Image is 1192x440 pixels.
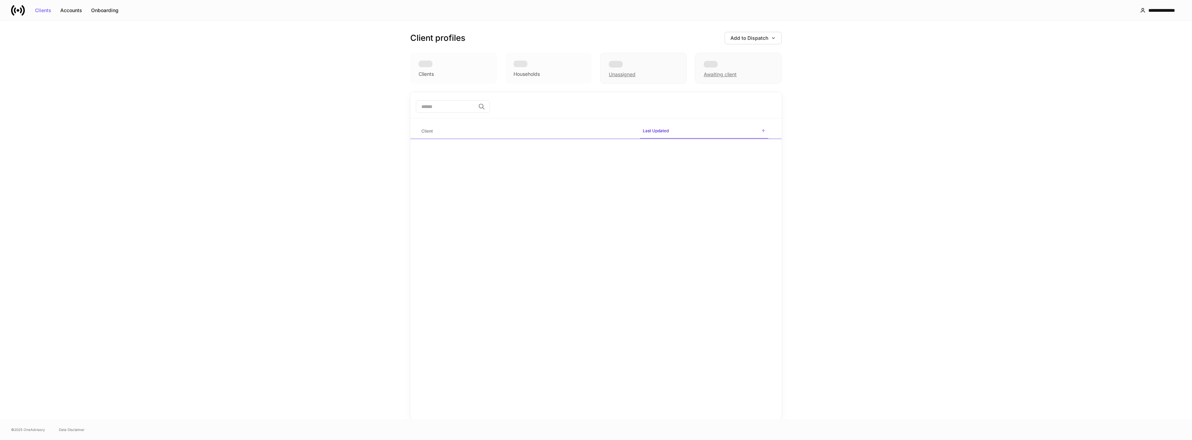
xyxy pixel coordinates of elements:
div: Unassigned [609,71,636,78]
button: Onboarding [87,5,123,16]
span: © 2025 OneAdvisory [11,427,45,432]
div: Awaiting client [695,53,782,84]
div: Add to Dispatch [730,36,776,41]
div: Unassigned [600,53,687,84]
button: Accounts [56,5,87,16]
div: Clients [419,71,434,78]
h6: Last Updated [643,127,669,134]
button: Add to Dispatch [725,32,782,44]
span: Last Updated [640,124,768,139]
div: Awaiting client [704,71,737,78]
h6: Client [421,128,433,134]
span: Client [419,124,634,138]
div: Clients [35,8,51,13]
div: Households [514,71,540,78]
a: Data Disclaimer [59,427,85,432]
h3: Client profiles [410,33,465,44]
button: Clients [30,5,56,16]
div: Onboarding [91,8,119,13]
div: Accounts [60,8,82,13]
